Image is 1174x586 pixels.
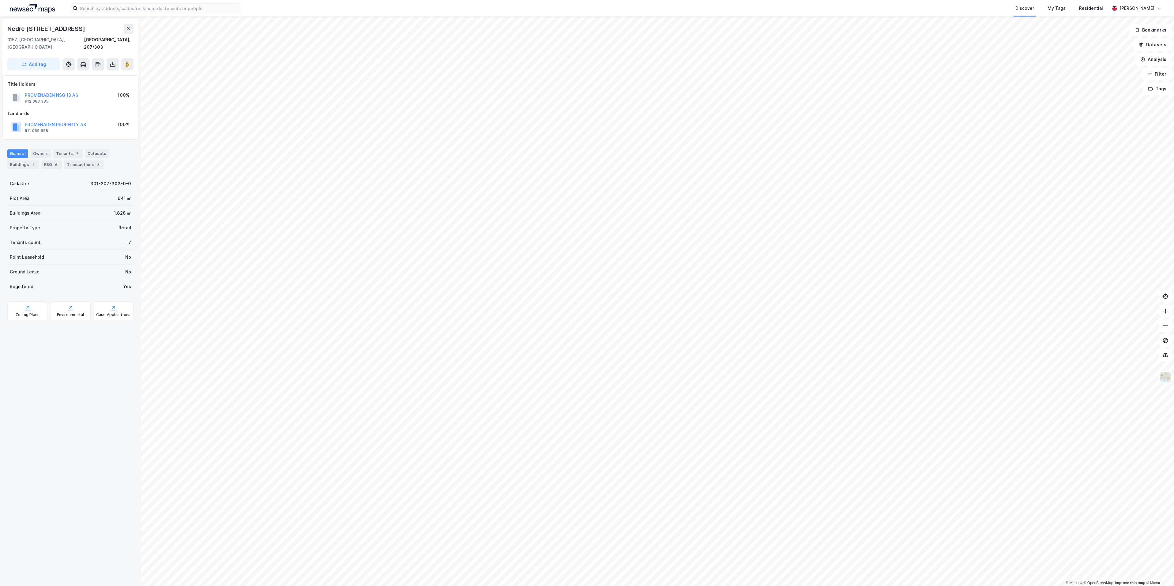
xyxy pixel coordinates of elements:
[41,160,62,169] div: ESG
[7,149,28,158] div: General
[7,58,60,70] button: Add tag
[114,209,131,217] div: 1,828 ㎡
[90,180,131,187] div: 301-207-303-0-0
[85,149,109,158] div: Datasets
[1160,371,1171,383] img: Z
[1130,24,1172,36] button: Bookmarks
[8,81,133,88] div: Title Holders
[84,36,134,51] div: [GEOGRAPHIC_DATA], 207/303
[1143,557,1174,586] iframe: Chat Widget
[118,92,130,99] div: 100%
[1143,83,1172,95] button: Tags
[7,160,39,169] div: Buildings
[10,254,44,261] div: Point Leasehold
[64,160,104,169] div: Transactions
[125,254,131,261] div: No
[1066,581,1082,585] a: Mapbox
[118,121,130,128] div: 100%
[53,162,59,168] div: 6
[30,162,36,168] div: 1
[7,24,86,34] div: Nedre [STREET_ADDRESS]
[118,195,131,202] div: 641 ㎡
[1142,68,1172,80] button: Filter
[10,180,29,187] div: Cadastre
[125,268,131,276] div: No
[10,239,40,246] div: Tenants count
[1084,581,1113,585] a: OpenStreetMap
[1048,5,1066,12] div: My Tags
[10,209,40,217] div: Buildings Area
[1115,581,1145,585] a: Improve this map
[119,224,131,231] div: Retail
[74,151,80,157] div: 7
[1134,39,1172,51] button: Datasets
[10,195,29,202] div: Plot Area
[54,149,83,158] div: Tenants
[1135,53,1172,66] button: Analysis
[57,312,84,317] div: Environmental
[10,4,55,13] img: logo.a4113a55bc3d86da70a041830d287a7e.svg
[95,162,101,168] div: 3
[10,224,40,231] div: Property Type
[16,312,40,317] div: Zoning Plans
[31,149,51,158] div: Owners
[1015,5,1034,12] div: Discover
[123,283,131,290] div: Yes
[10,268,40,276] div: Ground Lease
[96,312,130,317] div: Case Applications
[25,99,48,104] div: 912 383 385
[8,110,133,117] div: Landlords
[1079,5,1103,12] div: Residential
[1119,5,1154,12] div: [PERSON_NAME]
[128,239,131,246] div: 7
[7,36,84,51] div: 0157, [GEOGRAPHIC_DATA], [GEOGRAPHIC_DATA]
[77,4,241,13] input: Search by address, cadastre, landlords, tenants or people
[10,283,33,290] div: Registered
[25,128,48,133] div: 911 965 658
